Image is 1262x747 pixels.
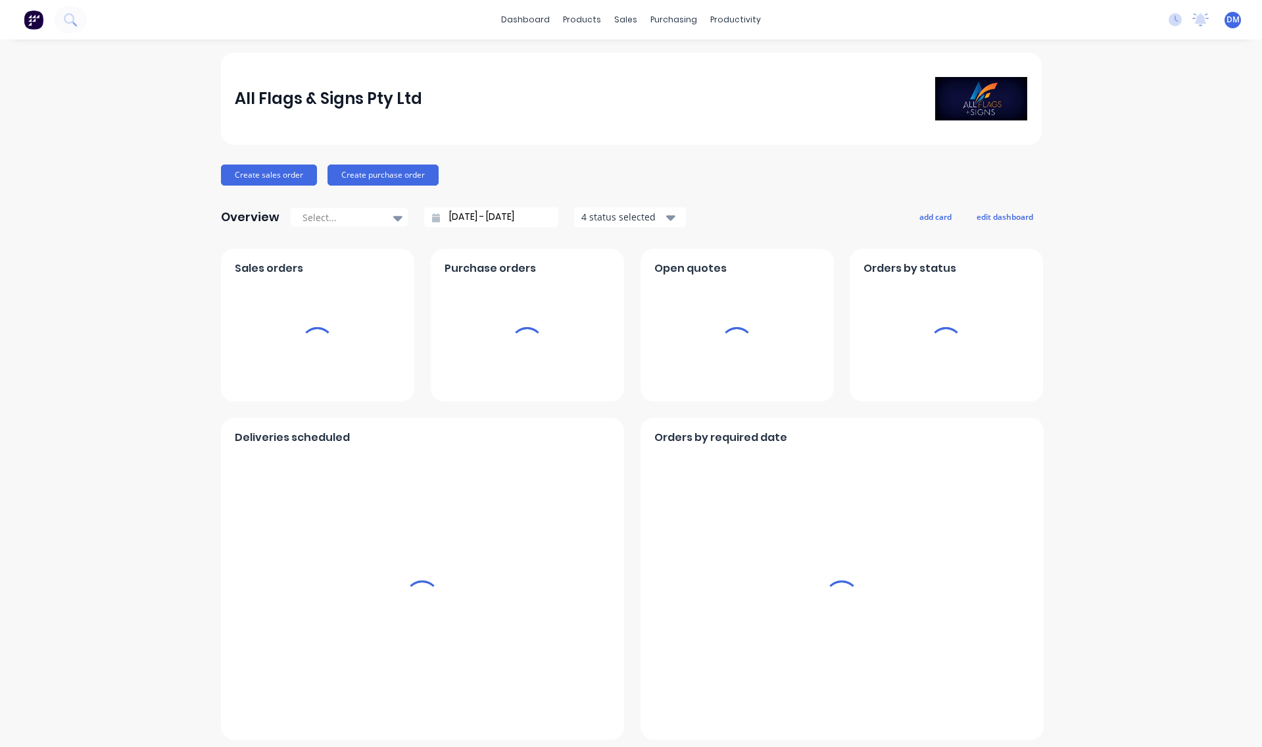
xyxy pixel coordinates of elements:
div: 4 status selected [581,210,664,224]
img: Factory [24,10,43,30]
div: purchasing [644,10,704,30]
div: All Flags & Signs Pty Ltd [235,86,422,112]
span: Open quotes [654,261,727,276]
div: sales [608,10,644,30]
button: add card [911,208,960,225]
button: edit dashboard [968,208,1042,225]
button: Create purchase order [328,165,439,186]
button: 4 status selected [574,207,686,227]
img: All Flags & Signs Pty Ltd [935,77,1027,120]
span: Orders by required date [654,430,787,446]
span: Orders by status [863,261,956,276]
span: Deliveries scheduled [235,430,350,446]
a: dashboard [495,10,556,30]
div: productivity [704,10,767,30]
button: Create sales order [221,165,317,186]
span: DM [1226,14,1240,26]
div: products [556,10,608,30]
div: Overview [221,204,279,230]
span: Sales orders [235,261,303,276]
span: Purchase orders [445,261,536,276]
